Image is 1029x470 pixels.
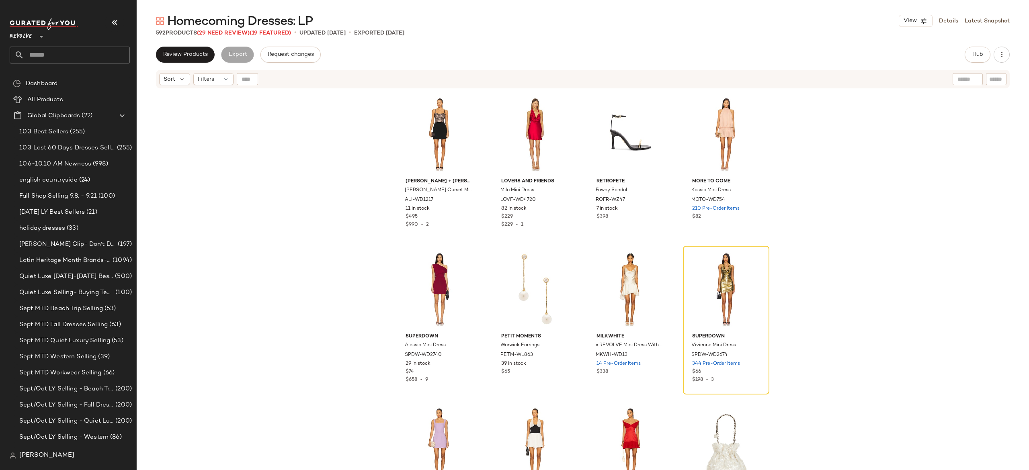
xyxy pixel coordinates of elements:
img: svg%3e [10,452,16,459]
span: holiday dresses [19,224,65,233]
a: Latest Snapshot [965,17,1010,25]
span: $398 [596,213,608,221]
span: Request changes [267,51,314,58]
span: [PERSON_NAME] Corset Mini Dress [405,187,473,194]
span: • [349,28,351,38]
p: Exported [DATE] [354,29,404,37]
span: Kassia Mini Dress [691,187,731,194]
span: (21) [85,208,97,217]
span: View [903,18,917,24]
span: (63) [108,320,121,329]
span: retrofete [596,178,664,185]
div: Products [156,29,291,37]
span: LOVF-WD4720 [500,196,536,204]
span: $82 [692,213,701,221]
span: (100) [97,192,115,201]
span: Lovers and Friends [501,178,569,185]
span: Homecoming Dresses: LP [167,14,313,30]
span: (255) [68,127,85,137]
span: [PERSON_NAME] + [PERSON_NAME] [406,178,474,185]
button: View [899,15,933,27]
span: (200) [114,384,132,394]
span: petit moments [501,333,569,340]
span: superdown [406,333,474,340]
span: Sept MTD Workwear Selling [19,368,102,378]
span: 7 in stock [596,205,618,213]
span: (200) [114,401,132,410]
span: Vivienne Mini Dress [691,342,736,349]
img: cfy_white_logo.C9jOOHJF.svg [10,18,78,30]
span: (39) [96,352,110,362]
span: Mila Mini Dress [500,187,534,194]
span: SPDW-WD2740 [405,351,442,359]
span: Filters [198,75,214,84]
span: (53) [110,336,123,345]
span: Sept MTD Fall Dresses Selling [19,320,108,329]
span: superdown [692,333,760,340]
span: • [513,222,521,227]
span: (200) [114,417,132,426]
img: ALI-WD1217_V1.jpg [399,94,480,175]
span: (998) [91,159,108,169]
span: MKWH-WD13 [596,351,627,359]
span: MORE TO COME [692,178,760,185]
span: $65 [501,368,510,376]
span: Dashboard [26,79,57,88]
span: SPDW-WD2674 [691,351,728,359]
span: 39 in stock [501,360,526,368]
span: (500) [113,272,132,281]
span: Alessia Mini Dress [405,342,446,349]
span: $338 [596,368,608,376]
img: MKWH-WD13_V1.jpg [590,249,671,330]
span: (100) [114,288,132,297]
span: Global Clipboards [27,111,80,121]
span: 10.3 Last 60 Days Dresses Selling [19,143,115,153]
button: Hub [965,47,990,63]
span: 1 [521,222,523,227]
span: ALI-WD1217 [405,196,433,204]
span: Sept/Oct LY Selling - Western [19,433,109,442]
img: MOTO-WD754_V1.jpg [686,94,767,175]
span: 14 Pre-Order Items [596,360,641,368]
img: SPDW-WD2674_V1.jpg [686,249,767,330]
span: english countryside [19,176,78,185]
span: • [418,222,426,227]
span: (29 Need Review) [197,30,250,36]
span: (53) [103,304,116,313]
button: Review Products [156,47,215,63]
span: 210 Pre-Order Items [692,205,740,213]
span: $990 [406,222,418,227]
span: Sept MTD Western Selling [19,352,96,362]
span: (22) [80,111,92,121]
img: PETM-WL863_V1.jpg [495,249,576,330]
span: $229 [501,213,513,221]
span: (86) [109,433,122,442]
span: Warwick Earrings [500,342,539,349]
span: PETM-WL863 [500,351,533,359]
span: Milkwhite [596,333,664,340]
span: (197) [116,240,132,249]
span: • [417,377,425,382]
span: 2 [426,222,429,227]
span: Hub [972,51,983,58]
span: $658 [406,377,417,382]
span: All Products [27,95,63,104]
span: 10.3 Best Sellers [19,127,68,137]
span: [PERSON_NAME] [19,451,74,460]
span: 344 Pre-Order Items [692,360,740,368]
span: 82 in stock [501,205,527,213]
span: $74 [406,368,414,376]
span: $66 [692,368,701,376]
a: Details [939,17,958,25]
span: Sort [164,75,175,84]
span: 592 [156,30,166,36]
span: [DATE] LY Best Sellers [19,208,85,217]
span: $229 [501,222,513,227]
span: Revolve [10,27,32,42]
span: (33) [65,224,78,233]
p: updated [DATE] [299,29,346,37]
span: MOTO-WD754 [691,196,725,204]
button: Request changes [260,47,321,63]
span: 9 [425,377,428,382]
img: svg%3e [156,17,164,25]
